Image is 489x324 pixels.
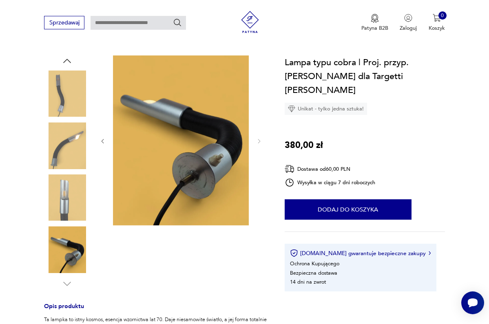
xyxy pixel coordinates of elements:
li: 14 dni na zwrot [290,278,326,286]
div: Dostawa od 60,00 PLN [285,164,375,174]
img: Ikona medalu [371,14,379,23]
button: 0Koszyk [429,14,445,32]
a: Ikona medaluPatyna B2B [361,14,388,32]
button: [DOMAIN_NAME] gwarantuje bezpieczne zakupy [290,249,431,257]
h3: Opis produktu [44,304,267,316]
p: Patyna B2B [361,24,388,32]
img: Ikonka użytkownika [404,14,412,22]
h1: Lampa typu cobra | Proj. przyp. [PERSON_NAME] dla Targetti [PERSON_NAME] [285,55,445,97]
button: Sprzedawaj [44,16,84,29]
img: Ikona dostawy [285,164,294,174]
div: 0 [438,11,447,20]
button: Patyna B2B [361,14,388,32]
img: Ikona certyfikatu [290,249,298,257]
p: Zaloguj [400,24,417,32]
img: Patyna - sklep z meblami i dekoracjami vintage [237,11,264,33]
li: Ochrona Kupującego [290,260,339,267]
div: Wysyłka w ciągu 7 dni roboczych [285,178,375,187]
p: Koszyk [429,24,445,32]
p: 380,00 zł [285,138,323,152]
li: Bezpieczna dostawa [290,269,337,277]
img: Zdjęcie produktu Lampa typu cobra | Proj. przyp. Mario Bellini dla Targetti Sankey [44,226,91,273]
iframe: Smartsupp widget button [461,291,484,314]
img: Ikona koszyka [433,14,441,22]
button: Szukaj [173,18,182,27]
img: Zdjęcie produktu Lampa typu cobra | Proj. przyp. Mario Bellini dla Targetti Sankey [44,71,91,117]
img: Zdjęcie produktu Lampa typu cobra | Proj. przyp. Mario Bellini dla Targetti Sankey [44,122,91,169]
img: Ikona diamentu [288,105,295,112]
img: Zdjęcie produktu Lampa typu cobra | Proj. przyp. Mario Bellini dla Targetti Sankey [44,174,91,221]
button: Zaloguj [400,14,417,32]
a: Sprzedawaj [44,21,84,26]
button: Dodaj do koszyka [285,199,412,220]
div: Unikat - tylko jedna sztuka! [285,103,367,115]
img: Zdjęcie produktu Lampa typu cobra | Proj. przyp. Mario Bellini dla Targetti Sankey [113,55,249,226]
img: Ikona strzałki w prawo [429,251,431,255]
